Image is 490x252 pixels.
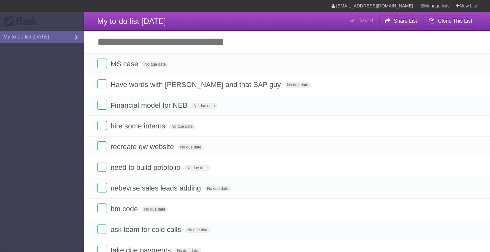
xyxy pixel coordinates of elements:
[111,143,176,151] span: recreate qw website
[97,224,107,234] label: Done
[111,225,183,234] span: ask team for cold calls
[97,100,107,110] label: Done
[169,124,195,129] span: No due date
[111,184,203,192] span: nebevrse sales leads adding
[3,16,42,27] div: Flask
[111,81,282,89] span: Have words with [PERSON_NAME] and that SAP guy
[204,186,231,192] span: No due date
[358,18,373,23] b: Saved
[97,121,107,130] label: Done
[178,144,204,150] span: No due date
[438,18,472,24] b: Clone This List
[394,18,417,24] b: Share List
[424,15,477,27] button: Clone This List
[97,162,107,172] label: Done
[97,17,166,26] span: My to-do list [DATE]
[191,103,217,109] span: No due date
[97,203,107,213] label: Done
[111,122,167,130] span: hire some interns
[111,163,182,171] span: need to build potofolio
[97,183,107,192] label: Done
[142,206,168,212] span: No due date
[185,227,211,233] span: No due date
[97,79,107,89] label: Done
[97,141,107,151] label: Done
[97,59,107,68] label: Done
[142,61,168,67] span: No due date
[184,165,210,171] span: No due date
[111,60,140,68] span: MS case
[379,15,422,27] button: Share List
[285,82,311,88] span: No due date
[111,101,189,109] span: Financial model for NEB
[111,205,139,213] span: bm code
